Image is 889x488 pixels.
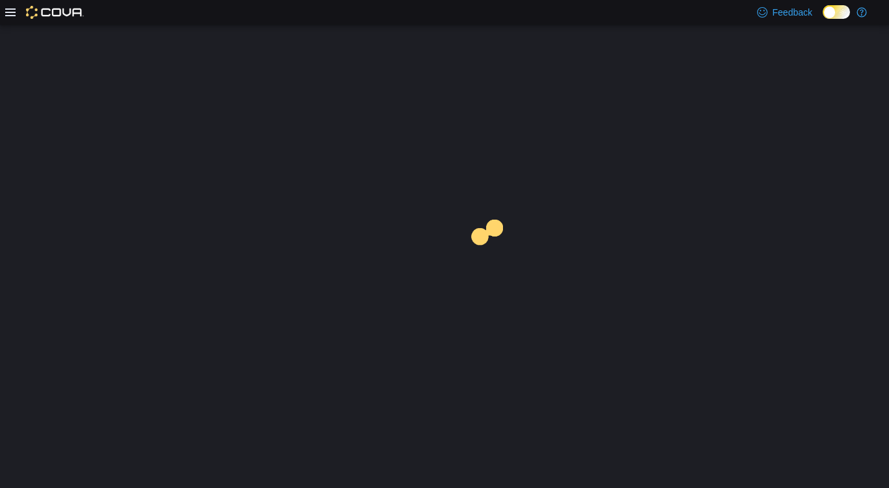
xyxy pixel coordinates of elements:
img: Cova [26,6,84,19]
input: Dark Mode [823,5,850,19]
img: cova-loader [444,210,542,307]
span: Feedback [773,6,812,19]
